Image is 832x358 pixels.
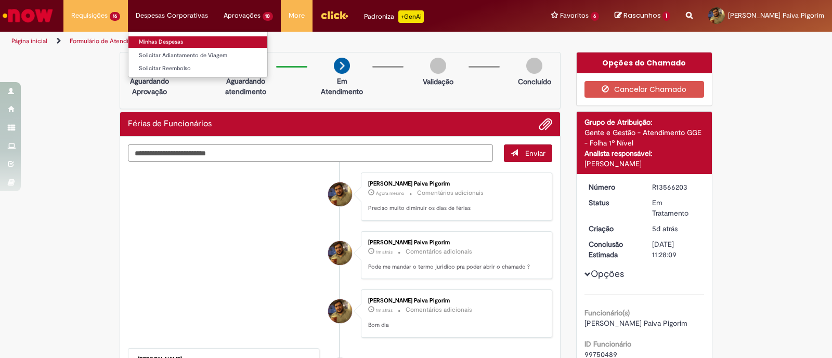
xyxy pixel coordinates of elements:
time: 25/09/2025 11:38:52 [652,224,678,233]
span: 1m atrás [376,249,393,255]
b: ID Funcionário [584,339,631,349]
a: Formulário de Atendimento [70,37,147,45]
small: Comentários adicionais [406,247,472,256]
span: Aprovações [224,10,261,21]
a: Minhas Despesas [128,36,267,48]
span: 10 [263,12,274,21]
a: Página inicial [11,37,47,45]
time: 30/09/2025 09:12:31 [376,190,404,196]
button: Cancelar Chamado [584,81,705,98]
div: Grupo de Atribuição: [584,117,705,127]
dt: Status [581,197,645,208]
span: More [289,10,305,21]
span: [PERSON_NAME] Paiva Pigorim [728,11,824,20]
h2: Férias de Funcionários Histórico de tíquete [128,120,212,129]
div: [PERSON_NAME] Paiva Pigorim [368,298,541,304]
div: Em Tratamento [652,197,700,218]
span: 6 [591,12,600,21]
time: 30/09/2025 09:11:33 [376,307,393,313]
dt: Conclusão Estimada [581,239,645,260]
span: Rascunhos [623,10,661,20]
span: 16 [110,12,120,21]
div: [PERSON_NAME] Paiva Pigorim [368,181,541,187]
b: Funcionário(s) [584,308,630,317]
p: +GenAi [398,10,424,23]
div: [PERSON_NAME] [584,158,705,169]
span: Requisições [71,10,108,21]
dt: Número [581,182,645,192]
span: 5d atrás [652,224,678,233]
ul: Trilhas de página [8,32,547,51]
img: ServiceNow [1,5,55,26]
div: R13566203 [652,182,700,192]
p: Validação [423,76,453,87]
span: Agora mesmo [376,190,404,196]
div: Murilo Henrique Dias Paiva Pigorim [328,299,352,323]
textarea: Digite sua mensagem aqui... [128,144,493,162]
dt: Criação [581,223,645,234]
p: Concluído [518,76,551,87]
p: Aguardando atendimento [220,76,271,97]
small: Comentários adicionais [406,306,472,314]
p: Bom dia [368,321,541,329]
div: Padroniza [364,10,424,23]
span: [PERSON_NAME] Paiva Pigorim [584,319,687,328]
span: Enviar [525,149,545,158]
img: img-circle-grey.png [526,58,542,74]
div: Murilo Henrique Dias Paiva Pigorim [328,241,352,265]
span: 1 [662,11,670,21]
img: img-circle-grey.png [430,58,446,74]
p: Aguardando Aprovação [124,76,175,97]
button: Adicionar anexos [539,117,552,131]
img: click_logo_yellow_360x200.png [320,7,348,23]
div: [DATE] 11:28:09 [652,239,700,260]
button: Enviar [504,144,552,162]
div: Analista responsável: [584,148,705,158]
p: Preciso muito diminuir os dias de férias [368,204,541,213]
div: Opções do Chamado [577,52,712,73]
p: Em Atendimento [317,76,367,97]
span: 1m atrás [376,307,393,313]
div: [PERSON_NAME] Paiva Pigorim [368,240,541,246]
a: Rascunhos [615,11,670,21]
ul: Despesas Corporativas [128,31,268,77]
div: 25/09/2025 11:38:52 [652,223,700,234]
span: Favoritos [560,10,589,21]
time: 30/09/2025 09:11:53 [376,249,393,255]
p: Pode me mandar o termo juridico pra poder abrir o chamado ? [368,263,541,271]
a: Solicitar Reembolso [128,63,267,74]
span: Despesas Corporativas [136,10,208,21]
div: Gente e Gestão - Atendimento GGE - Folha 1º Nível [584,127,705,148]
a: Solicitar Adiantamento de Viagem [128,50,267,61]
div: Murilo Henrique Dias Paiva Pigorim [328,182,352,206]
img: arrow-next.png [334,58,350,74]
small: Comentários adicionais [417,189,484,197]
